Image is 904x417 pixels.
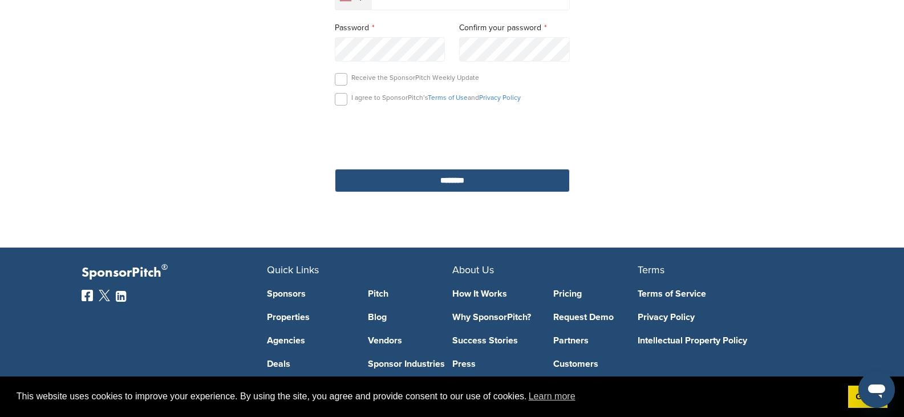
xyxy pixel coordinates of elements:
a: Privacy Policy [479,94,521,102]
a: dismiss cookie message [848,386,887,408]
a: learn more about cookies [527,388,577,405]
iframe: Button to launch messaging window [858,371,895,408]
a: Blog [368,313,452,322]
a: Request Demo [553,313,638,322]
a: Deals [267,359,351,369]
a: Success Stories [452,336,537,345]
p: I agree to SponsorPitch’s and [351,93,521,102]
a: How It Works [452,289,537,298]
a: Intellectual Property Policy [638,336,806,345]
a: Vendors [368,336,452,345]
a: Sponsors [267,289,351,298]
span: ® [161,260,168,274]
a: Partners [553,336,638,345]
img: Facebook [82,290,93,301]
iframe: reCAPTCHA [387,119,517,152]
a: Customers [553,359,638,369]
p: SponsorPitch [82,265,267,281]
span: This website uses cookies to improve your experience. By using the site, you agree and provide co... [17,388,839,405]
a: Properties [267,313,351,322]
p: Receive the SponsorPitch Weekly Update [351,73,479,82]
img: Twitter [99,290,110,301]
label: Confirm your password [459,22,570,34]
a: Pitch [368,289,452,298]
a: Why SponsorPitch? [452,313,537,322]
a: Privacy Policy [638,313,806,322]
a: Agencies [267,336,351,345]
label: Password [335,22,445,34]
a: Terms of Service [638,289,806,298]
span: About Us [452,264,494,276]
span: Terms [638,264,664,276]
a: Terms of Use [428,94,468,102]
a: Pricing [553,289,638,298]
a: Press [452,359,537,369]
a: Sponsor Industries [368,359,452,369]
span: Quick Links [267,264,319,276]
